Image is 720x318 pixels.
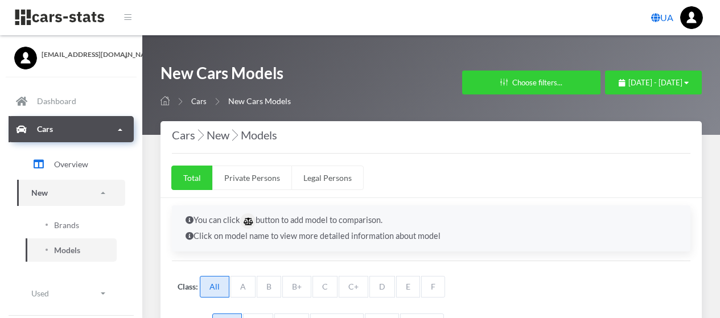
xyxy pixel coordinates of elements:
span: Brands [54,219,79,231]
a: Total [171,166,213,190]
a: Overview [17,150,125,179]
p: Dashboard [37,94,76,109]
span: [DATE] - [DATE] [628,78,682,87]
img: navbar brand [14,9,105,26]
span: E [396,276,420,298]
span: Overview [54,158,88,170]
span: C+ [339,276,368,298]
a: Legal Persons [291,166,364,190]
a: [EMAIL_ADDRESS][DOMAIN_NAME] [14,47,128,60]
a: Brands [26,213,117,237]
a: Models [26,238,117,262]
h4: Cars New Models [172,126,690,144]
span: [EMAIL_ADDRESS][DOMAIN_NAME] [42,49,128,60]
button: Choose filters... [462,71,600,94]
a: Cars [9,117,134,143]
p: Used [31,286,49,300]
img: ... [680,6,703,29]
a: UA [647,6,678,29]
p: Cars [37,122,53,137]
a: New [17,180,125,206]
span: C [312,276,338,298]
a: Used [17,280,125,306]
span: New Cars Models [228,96,291,106]
div: You can click button to add model to comparison. Click on model name to view more detailed inform... [172,205,690,251]
label: Class: [178,280,198,292]
span: Models [54,244,80,256]
span: All [200,276,229,298]
span: B [257,276,281,298]
span: B+ [282,276,311,298]
a: Dashboard [9,89,134,115]
span: A [231,276,256,298]
a: Cars [191,97,207,106]
p: New [31,186,48,200]
span: F [421,276,445,298]
span: D [369,276,395,298]
a: Private Persons [212,166,292,190]
h1: New Cars Models [161,63,291,89]
button: [DATE] - [DATE] [605,71,702,94]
